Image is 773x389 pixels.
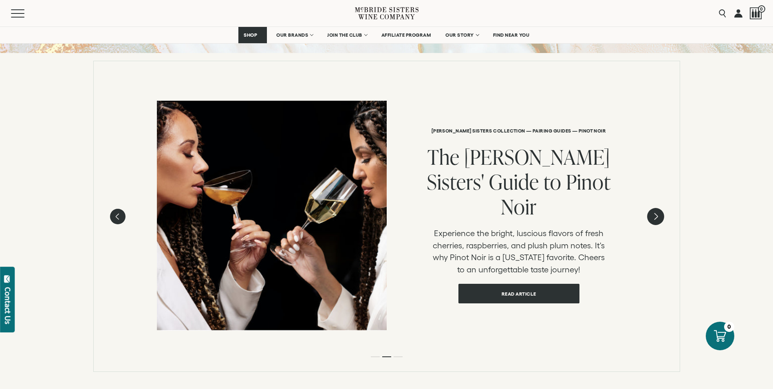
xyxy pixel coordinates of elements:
[566,168,611,196] span: Pinot
[724,322,734,332] div: 0
[244,32,258,38] span: SHOP
[432,128,532,133] li: [PERSON_NAME] SISTERS COLLECTION —
[322,27,372,43] a: JOIN THE CLUB
[489,168,539,196] span: Guide
[758,5,765,13] span: 0
[238,27,267,43] a: SHOP
[376,27,436,43] a: AFFILIATE PROGRAM
[371,356,380,357] li: Page dot 1
[381,32,431,38] span: AFFILIATE PROGRAM
[647,208,664,225] button: Next
[276,32,308,38] span: OUR BRANDS
[110,209,126,224] button: Previous
[394,356,403,357] li: Page dot 3
[421,228,617,276] div: Experience the bright, luscious flavors of fresh cherries, raspberries, and plush plum notes. It'...
[421,146,617,228] a: The [PERSON_NAME] Sisters' Guide to Pinot Noir
[445,32,474,38] span: OUR STORY
[578,128,606,133] li: PINOT NOIR
[427,168,485,196] span: Sisters'
[488,27,535,43] a: FIND NEAR YOU
[4,287,12,324] div: Contact Us
[544,168,562,196] span: to
[327,32,362,38] span: JOIN THE CLUB
[440,27,484,43] a: OUR STORY
[458,284,579,303] a: Read article
[501,192,537,221] span: Noir
[464,143,610,171] span: [PERSON_NAME]
[382,356,391,357] li: Page dot 2
[271,27,318,43] a: OUR BRANDS
[532,128,578,133] li: PAIRING GUIDES —
[11,9,40,18] button: Mobile Menu Trigger
[493,32,530,38] span: FIND NEAR YOU
[427,143,460,171] span: The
